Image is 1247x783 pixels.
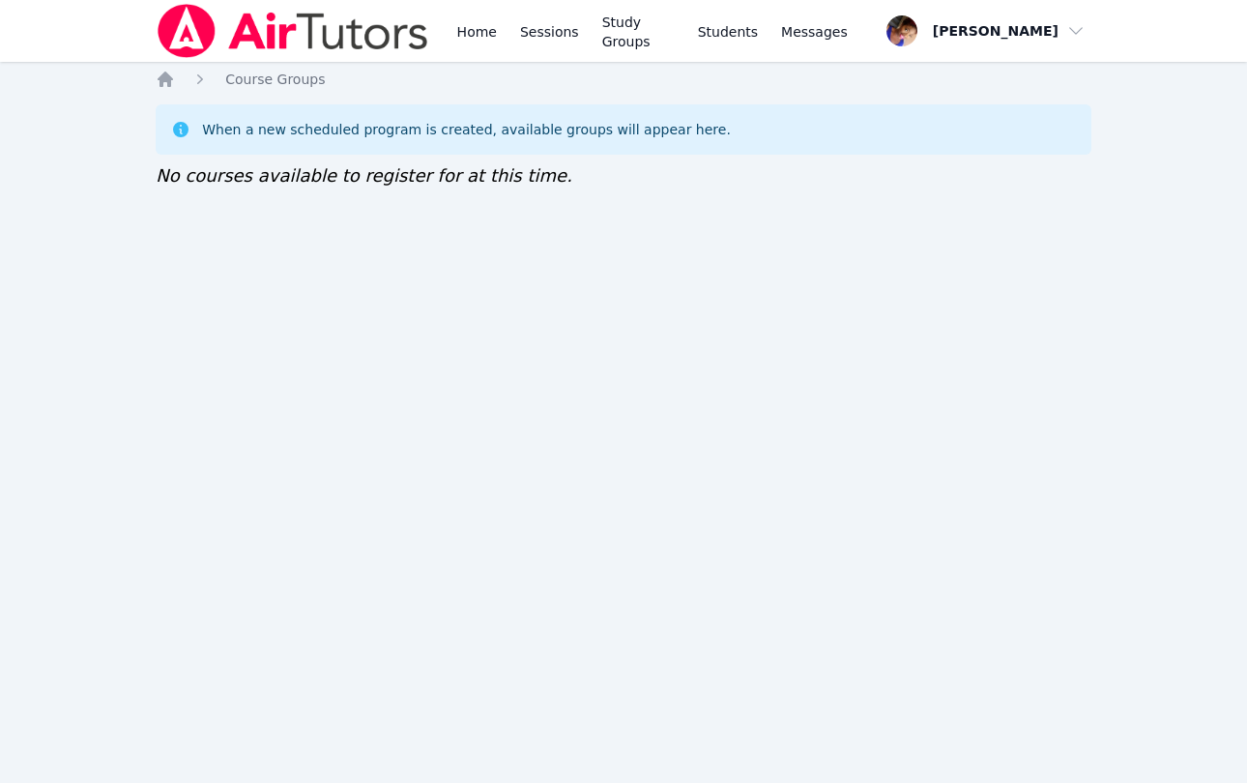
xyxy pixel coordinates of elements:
[781,22,848,42] span: Messages
[225,70,325,89] a: Course Groups
[225,72,325,87] span: Course Groups
[202,120,731,139] div: When a new scheduled program is created, available groups will appear here.
[156,165,572,186] span: No courses available to register for at this time.
[156,70,1091,89] nav: Breadcrumb
[156,4,429,58] img: Air Tutors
